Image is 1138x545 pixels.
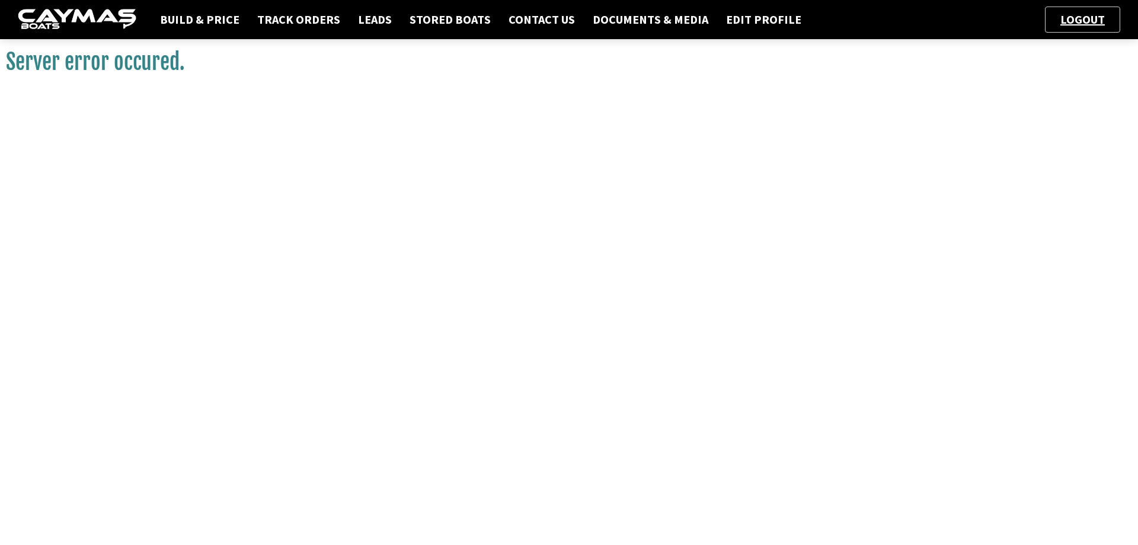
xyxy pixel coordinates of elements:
a: Logout [1054,12,1111,27]
img: caymas-dealer-connect-2ed40d3bc7270c1d8d7ffb4b79bf05adc795679939227970def78ec6f6c03838.gif [18,9,136,31]
a: Documents & Media [587,12,714,27]
a: Leads [352,12,398,27]
a: Edit Profile [720,12,807,27]
h1: Server error occured. [6,49,1132,75]
a: Track Orders [251,12,346,27]
a: Contact Us [503,12,581,27]
a: Stored Boats [404,12,497,27]
a: Build & Price [154,12,245,27]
